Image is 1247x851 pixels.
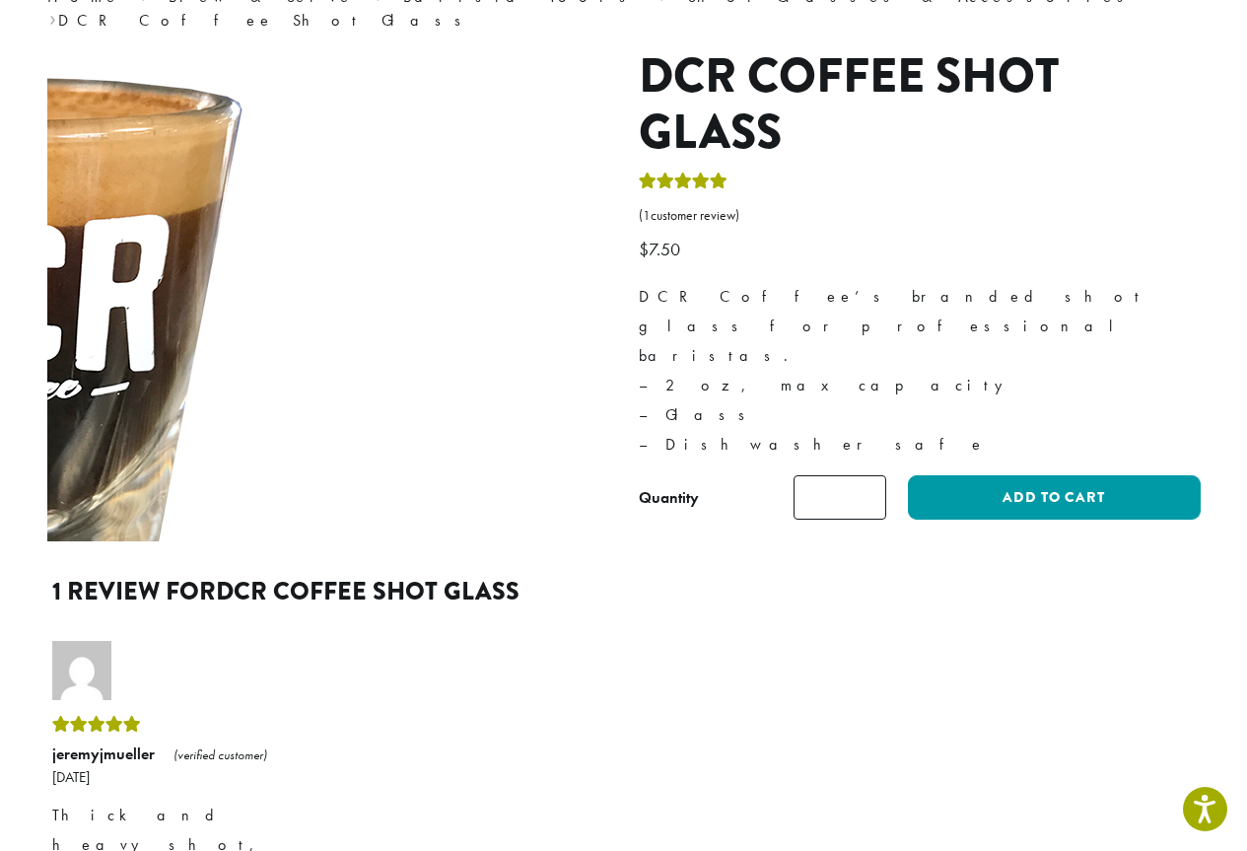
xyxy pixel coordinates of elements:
[49,2,56,33] span: ›
[639,486,699,510] div: Quantity
[173,746,267,763] em: (verified customer)
[639,48,1201,162] h1: DCR Coffee Shot Glass
[639,282,1201,460] p: DCR Coffee’s branded shot glass for professional baristas. – 2 oz, max capacity – Glass – Dishwas...
[639,238,685,260] bdi: 7.50
[639,238,649,260] span: $
[643,207,651,224] span: 1
[52,769,279,785] time: [DATE]
[216,573,520,609] span: DCR Coffee Shot Glass
[52,577,1196,606] h2: 1 review for
[52,710,279,740] div: Rated 5 out of 5
[639,170,727,199] div: Rated 5.00 out of 5
[52,744,155,764] strong: jeremyjmueller
[794,475,886,520] input: Product quantity
[908,475,1200,520] button: Add to cart
[639,206,1201,226] a: (1customer review)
